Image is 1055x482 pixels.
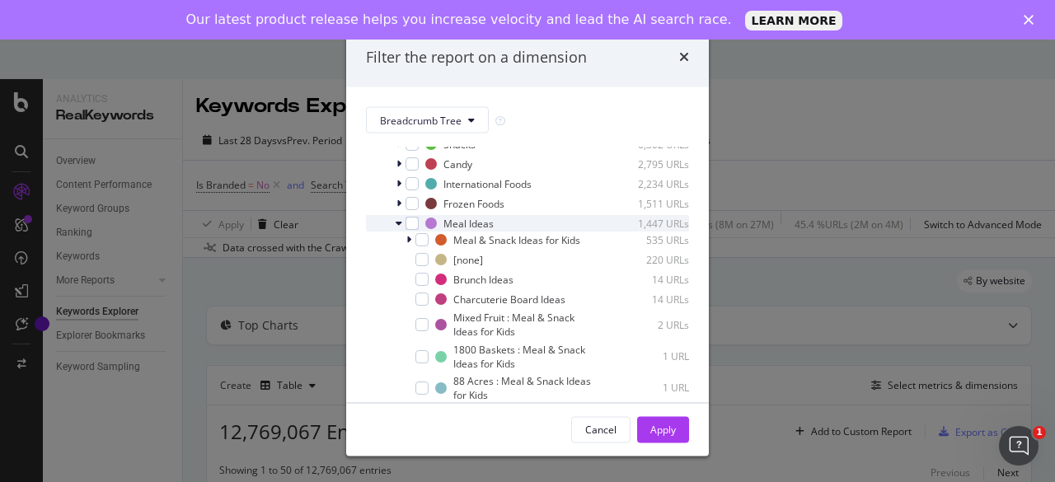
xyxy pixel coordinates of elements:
div: Meal & Snack Ideas for Kids [453,232,580,246]
div: times [679,46,689,68]
div: 1 URL [627,349,689,363]
div: 1800 Baskets : Meal & Snack Ideas for Kids [453,342,604,370]
div: 14 URLs [608,272,689,286]
div: 14 URLs [608,292,689,306]
div: 1 URL [621,381,689,395]
div: Meal Ideas [443,216,494,230]
div: International Foods [443,176,532,190]
div: 535 URLs [608,232,689,246]
div: [none] [453,252,483,266]
a: LEARN MORE [745,11,843,30]
button: Apply [637,416,689,442]
iframe: Intercom live chat [999,426,1039,466]
div: Close [1024,15,1040,25]
div: Candy [443,157,472,171]
div: Cancel [585,422,617,436]
div: Apply [650,422,676,436]
div: 2,234 URLs [608,176,689,190]
div: 2,795 URLs [608,157,689,171]
span: 1 [1033,426,1046,439]
div: 220 URLs [608,252,689,266]
span: Breadcrumb Tree [380,113,462,127]
button: Cancel [571,416,631,442]
div: 1,447 URLs [608,216,689,230]
div: Mixed Fruit : Meal & Snack Ideas for Kids [453,311,602,339]
div: Filter the report on a dimension [366,46,587,68]
div: Brunch Ideas [453,272,513,286]
div: 2 URLs [625,317,689,331]
div: modal [346,26,709,456]
button: Breadcrumb Tree [366,107,489,133]
div: 1,511 URLs [608,196,689,210]
div: Frozen Foods [443,196,504,210]
div: 88 Acres : Meal & Snack Ideas for Kids [453,373,598,401]
div: Charcuterie Board Ideas [453,292,565,306]
div: Our latest product release helps you increase velocity and lead the AI search race. [186,12,732,28]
